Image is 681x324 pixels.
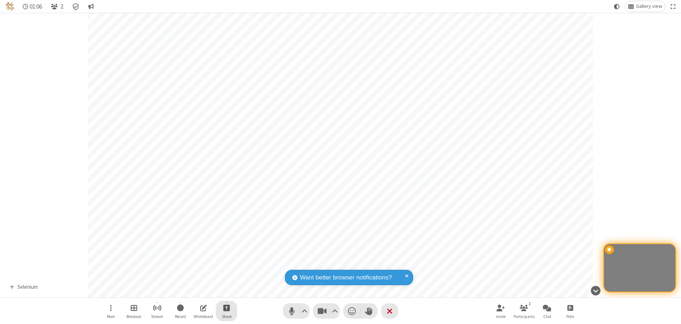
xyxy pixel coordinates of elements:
button: Start sharing [216,301,237,321]
button: Video setting [330,303,340,319]
button: Using system theme [611,1,623,12]
img: QA Selenium DO NOT DELETE OR CHANGE [6,2,14,11]
span: Record [175,314,186,319]
button: Manage Breakout Rooms [123,301,145,321]
button: Fullscreen [668,1,679,12]
button: Raise hand [360,303,378,319]
div: Selenium [15,283,40,291]
div: 2 [527,300,533,307]
span: Gallery view [636,4,662,9]
button: Audio settings [300,303,310,319]
button: Change layout [625,1,665,12]
span: Participants [514,314,535,319]
button: Mute (Alt+A) [283,303,310,319]
div: Timer [20,1,45,12]
button: Open participant list [513,301,535,321]
button: Open poll [560,301,581,321]
button: Start recording [170,301,191,321]
button: Open participant list [48,1,66,12]
span: Polls [566,314,574,319]
span: More [107,314,115,319]
span: Share [222,314,232,319]
button: Open menu [100,301,121,321]
button: Conversation [85,1,97,12]
span: Whiteboard [194,314,213,319]
button: Start streaming [146,301,168,321]
button: Send a reaction [343,303,360,319]
button: Stop video (Alt+V) [313,303,340,319]
button: Invite participants (Alt+I) [490,301,511,321]
span: Stream [151,314,163,319]
span: 2 [61,3,63,10]
span: Breakout [126,314,141,319]
button: Open chat [536,301,558,321]
span: 01:06 [30,3,42,10]
span: Want better browser notifications? [300,273,392,282]
span: Invite [496,314,505,319]
button: End or leave meeting [381,303,398,319]
span: Chat [543,314,551,319]
button: Open shared whiteboard [193,301,214,321]
div: Meeting details Encryption enabled [69,1,83,12]
button: Hide [588,282,603,299]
